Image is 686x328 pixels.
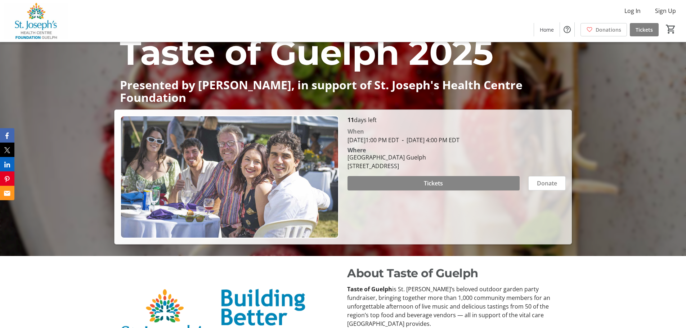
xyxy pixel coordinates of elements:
[120,78,566,104] p: Presented by [PERSON_NAME], in support of St. Joseph's Health Centre Foundation
[424,179,443,188] span: Tickets
[619,5,646,17] button: Log In
[348,153,426,162] div: [GEOGRAPHIC_DATA] Guelph
[347,265,567,282] p: About Taste of Guelph
[120,116,338,238] img: Campaign CTA Media Photo
[580,23,627,36] a: Donations
[664,23,677,36] button: Cart
[636,26,653,33] span: Tickets
[649,5,682,17] button: Sign Up
[348,162,426,170] div: [STREET_ADDRESS]
[348,116,354,124] span: 11
[399,136,407,144] span: -
[120,31,493,73] span: Taste of Guelph 2025
[348,176,520,190] button: Tickets
[534,23,560,36] a: Home
[560,22,574,37] button: Help
[347,285,567,328] p: is St. [PERSON_NAME]’s beloved outdoor garden party fundraiser, bringing together more than 1,000...
[348,116,566,124] p: days left
[348,147,366,153] div: Where
[624,6,641,15] span: Log In
[630,23,659,36] a: Tickets
[596,26,621,33] span: Donations
[655,6,676,15] span: Sign Up
[347,285,392,293] strong: Taste of Guelph
[537,179,557,188] span: Donate
[540,26,554,33] span: Home
[399,136,459,144] span: [DATE] 4:00 PM EDT
[528,176,566,190] button: Donate
[4,3,68,39] img: St. Joseph's Health Centre Foundation Guelph's Logo
[348,136,399,144] span: [DATE] 1:00 PM EDT
[348,127,364,136] div: When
